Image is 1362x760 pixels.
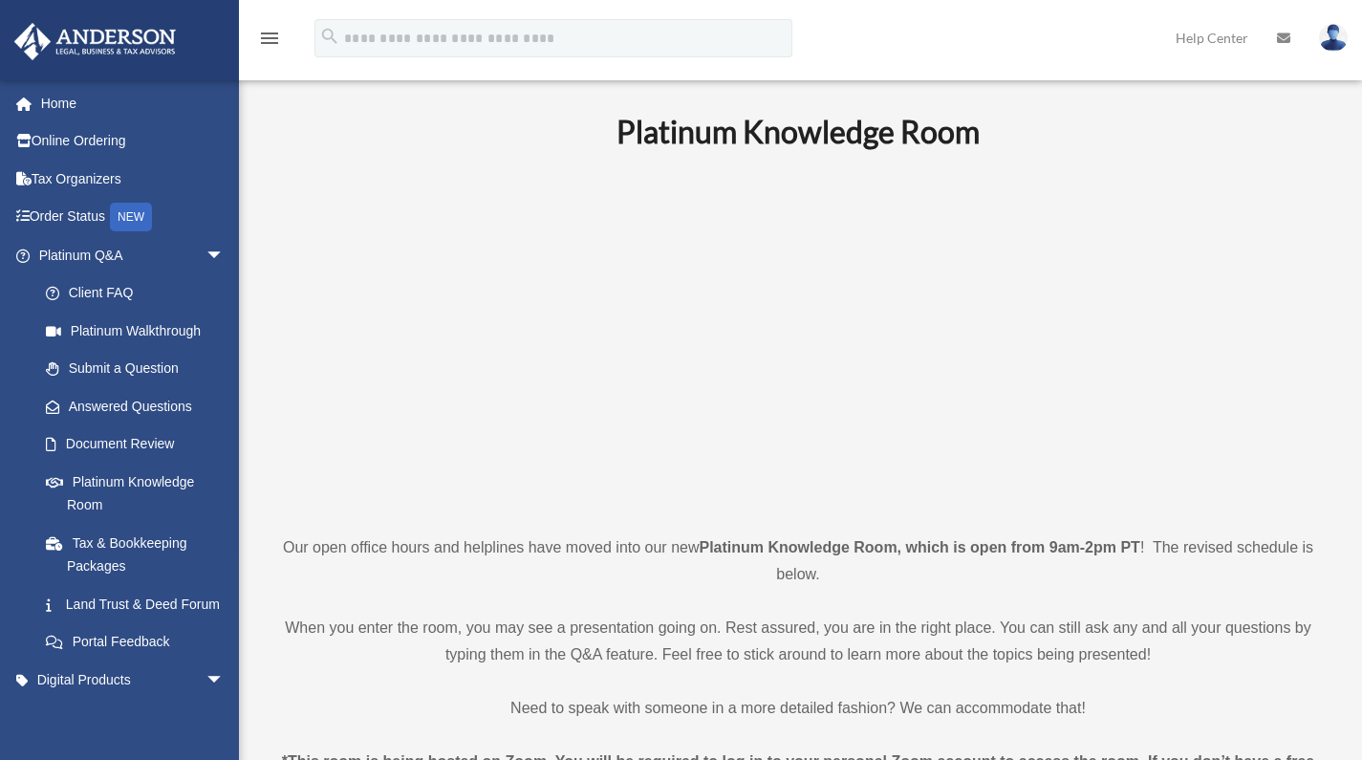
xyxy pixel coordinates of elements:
[205,236,244,275] span: arrow_drop_down
[258,27,281,50] i: menu
[13,198,253,237] a: Order StatusNEW
[13,236,253,274] a: Platinum Q&Aarrow_drop_down
[110,203,152,231] div: NEW
[27,274,253,313] a: Client FAQ
[27,312,253,350] a: Platinum Walkthrough
[13,122,253,161] a: Online Ordering
[511,176,1085,499] iframe: 231110_Toby_KnowledgeRoom
[272,695,1324,722] p: Need to speak with someone in a more detailed fashion? We can accommodate that!
[27,524,253,585] a: Tax & Bookkeeping Packages
[616,113,980,150] b: Platinum Knowledge Room
[258,33,281,50] a: menu
[27,387,253,425] a: Answered Questions
[27,623,253,662] a: Portal Feedback
[27,585,253,623] a: Land Trust & Deed Forum
[27,425,253,464] a: Document Review
[1319,24,1348,52] img: User Pic
[9,23,182,60] img: Anderson Advisors Platinum Portal
[27,463,244,524] a: Platinum Knowledge Room
[700,539,1140,555] strong: Platinum Knowledge Room, which is open from 9am-2pm PT
[205,661,244,700] span: arrow_drop_down
[13,84,253,122] a: Home
[13,661,253,699] a: Digital Productsarrow_drop_down
[272,534,1324,588] p: Our open office hours and helplines have moved into our new ! The revised schedule is below.
[319,26,340,47] i: search
[272,615,1324,668] p: When you enter the room, you may see a presentation going on. Rest assured, you are in the right ...
[13,160,253,198] a: Tax Organizers
[27,350,253,388] a: Submit a Question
